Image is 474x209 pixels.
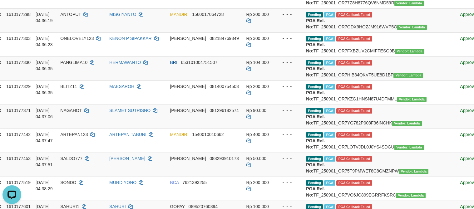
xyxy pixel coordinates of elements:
span: Rp 400.000 [246,132,269,137]
span: Vendor URL: https://order7.1velocity.biz [394,145,424,150]
td: TF_250901_OR7YG782P003F36INCHK [304,104,432,129]
button: Open LiveChat chat widget [2,2,21,21]
span: Rp 200.000 [246,12,269,17]
a: ARTEPAN TABUNI [109,132,146,137]
a: MISGIYANTO [109,12,136,17]
span: Rp 200.000 [246,84,269,89]
a: MURDIYONO [109,180,136,185]
span: ONELOVELY123 [60,36,94,41]
a: HERMAWANTO [109,60,141,65]
b: PGA Ref. No: [306,18,325,29]
span: Copy 1540010010662 to clipboard [192,132,224,137]
span: BLITZ11 [60,84,77,89]
span: 1610177329 [6,84,31,89]
span: 1610177442 [6,132,31,137]
span: Marked by bykanggota1 [324,108,335,114]
span: Pending [306,84,323,90]
span: 1610177519 [6,180,31,185]
span: Vendor URL: https://order7.1velocity.biz [393,73,423,78]
td: TF_250901_OR7VO6JC899EGRRFKSRC [304,177,432,201]
b: PGA Ref. No: [306,162,325,173]
div: - - - [278,59,301,66]
span: Rp 104.000 [246,60,269,65]
span: Marked by bykanggota1 [324,60,335,66]
span: PGA Error [336,60,372,66]
span: MANDIRI [170,12,188,17]
span: [PERSON_NAME] [170,84,206,89]
span: Marked by bykanggota1 [324,180,335,186]
span: 1610177303 [6,36,31,41]
span: 1610177453 [6,156,31,161]
b: PGA Ref. No: [306,42,325,53]
div: - - - [278,83,301,90]
span: ANTOPUT [60,12,81,17]
span: NAGAHOT [60,108,82,113]
span: 1610177298 [6,12,31,17]
span: MANDIRI [170,132,188,137]
div: - - - [278,107,301,114]
span: [DATE] 04:37:06 [36,108,53,119]
span: PGA Error [336,36,372,41]
span: Pending [306,36,323,41]
div: - - - [278,179,301,186]
span: Vendor URL: https://order7.1velocity.biz [392,121,422,126]
span: [PERSON_NAME] [170,108,206,113]
span: SALDO777 [60,156,82,161]
a: SAHURI [109,204,126,209]
span: Copy 081296182574 to clipboard [210,108,239,113]
span: [DATE] 04:36:35 [36,60,53,71]
span: GOPAY [170,204,185,209]
span: [DATE] 04:37:51 [36,156,53,167]
a: SLAMET SUTRISNO [109,108,151,113]
td: TF_250901_OR7KZG1HNSN87U4DFMML [304,80,432,104]
span: Copy 1560017064728 to clipboard [192,12,224,17]
b: PGA Ref. No: [306,90,325,101]
span: Pending [306,132,323,138]
td: TF_250901_OR7LOTVJDL0J0YS4SDGU [304,129,432,153]
span: Copy 082184769349 to clipboard [210,36,239,41]
a: MAESAROH [109,84,134,89]
span: [DATE] 04:36:23 [36,36,53,47]
span: Marked by bykanggota1 [324,156,335,162]
span: Rp 300.000 [246,36,269,41]
span: Marked by bykanggota1 [324,36,335,41]
a: [PERSON_NAME] [109,156,145,161]
span: Pending [306,60,323,66]
span: Rp 50.000 [246,156,267,161]
span: Copy 081400754503 to clipboard [210,84,239,89]
span: Copy 089520760394 to clipboard [189,204,218,209]
span: Vendor URL: https://order7.1velocity.biz [396,193,426,198]
span: Vendor URL: https://order7.1velocity.biz [395,49,424,54]
span: [DATE] 04:36:35 [36,84,53,95]
span: Vendor URL: https://order7.1velocity.biz [397,97,427,102]
span: PGA Error [336,108,372,114]
span: Rp 100.000 [246,204,269,209]
div: - - - [278,155,301,162]
span: [DATE] 04:38:29 [36,180,53,191]
span: Copy 088293910173 to clipboard [210,156,239,161]
b: PGA Ref. No: [306,114,325,125]
span: [DATE] 04:36:19 [36,12,53,23]
span: PGA Error [336,12,372,17]
div: - - - [278,11,301,17]
span: Pending [306,156,323,162]
span: PGA Error [336,84,372,90]
div: - - - [278,35,301,41]
b: PGA Ref. No: [306,138,325,149]
span: Vendor URL: https://order7.1velocity.biz [399,169,428,174]
span: Marked by bykanggota1 [324,132,335,138]
span: BCA [170,180,179,185]
span: Vendor URL: https://order7.1velocity.biz [394,1,424,6]
span: Copy 7621393255 to clipboard [182,180,207,185]
span: Vendor URL: https://order7.1velocity.biz [397,25,427,30]
span: PGA Error [336,132,372,138]
td: TF_250901_OR7HIB34QKVF5UE8D1BP [304,56,432,80]
td: TF_250901_OR75T9PMWET8C8GMZNPW [304,153,432,177]
span: SONDO [60,180,76,185]
span: Copy 653101004751507 to clipboard [181,60,217,65]
span: PGA Error [336,156,372,162]
div: - - - [278,131,301,138]
span: Marked by bykanggota1 [324,12,335,17]
span: Rp 90.000 [246,108,267,113]
span: PGA Error [336,180,372,186]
